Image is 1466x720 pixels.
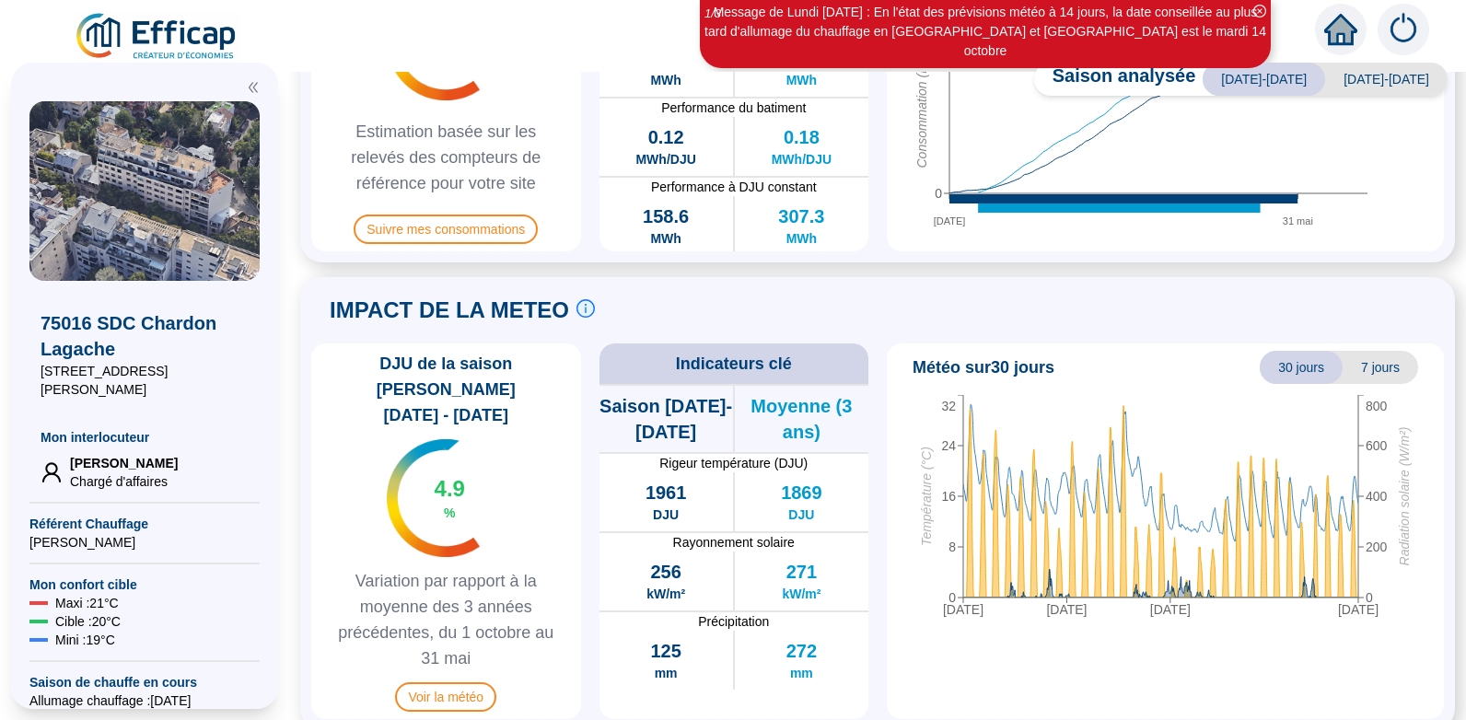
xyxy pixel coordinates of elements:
[935,186,942,201] tspan: 0
[786,638,817,664] span: 272
[941,438,956,453] tspan: 24
[1253,5,1266,17] span: close-circle
[704,6,721,20] i: 1 / 3
[41,310,249,362] span: 75016 SDC Chardon Lagache
[646,480,687,505] span: 1961
[29,575,260,594] span: Mon confort cible
[1338,602,1379,617] tspan: [DATE]
[29,691,260,710] span: Allumage chauffage : [DATE]
[444,504,455,522] span: %
[650,71,681,89] span: MWh
[319,351,574,428] span: DJU de la saison [PERSON_NAME] [DATE] - [DATE]
[772,150,832,168] span: MWh/DJU
[648,124,684,150] span: 0.12
[55,612,121,631] span: Cible : 20 °C
[70,454,178,472] span: [PERSON_NAME]
[941,489,956,504] tspan: 16
[55,631,115,649] span: Mini : 19 °C
[599,99,869,117] span: Performance du batiment
[735,393,868,445] span: Moyenne (3 ans)
[599,612,869,631] span: Précipitation
[55,594,119,612] span: Maxi : 21 °C
[1343,351,1418,384] span: 7 jours
[653,505,679,524] span: DJU
[1325,63,1448,96] span: [DATE]-[DATE]
[41,461,63,483] span: user
[1324,13,1357,46] span: home
[41,428,249,447] span: Mon interlocuteur
[1397,427,1412,566] tspan: Radiation solaire (W/m²)
[786,71,817,89] span: MWh
[786,559,817,585] span: 271
[319,568,574,671] span: Variation par rapport à la moyenne des 3 années précédentes, du 1 octobre au 31 mai
[948,590,956,605] tspan: 0
[1046,602,1087,617] tspan: [DATE]
[782,585,820,603] span: kW/m²
[599,454,869,472] span: Rigeur température (DJU)
[650,638,681,664] span: 125
[1366,489,1388,504] tspan: 400
[643,203,689,229] span: 158.6
[948,540,956,554] tspan: 8
[703,3,1268,61] div: Message de Lundi [DATE] : En l'état des prévisions météo à 14 jours, la date conseillée au plus t...
[1150,602,1191,617] tspan: [DATE]
[781,480,822,505] span: 1869
[1366,399,1388,413] tspan: 800
[1283,215,1313,226] tspan: 31 mai
[1203,63,1325,96] span: [DATE]-[DATE]
[41,362,249,399] span: [STREET_ADDRESS][PERSON_NAME]
[1366,438,1388,453] tspan: 600
[70,472,178,491] span: Chargé d'affaires
[247,81,260,94] span: double-left
[29,515,260,533] span: Référent Chauffage
[1378,4,1429,55] img: alerts
[778,203,824,229] span: 307.3
[635,150,695,168] span: MWh/DJU
[74,11,240,63] img: efficap energie logo
[435,474,465,504] span: 4.9
[655,664,678,682] span: mm
[599,533,869,552] span: Rayonnement solaire
[650,229,681,248] span: MWh
[354,215,538,244] span: Suivre mes consommations
[919,447,934,546] tspan: Température (°C)
[330,296,569,325] span: IMPACT DE LA METEO
[1034,63,1196,96] span: Saison analysée
[1260,351,1343,384] span: 30 jours
[788,505,814,524] span: DJU
[599,178,869,196] span: Performance à DJU constant
[650,559,681,585] span: 256
[941,399,956,413] tspan: 32
[576,299,595,318] span: info-circle
[934,215,966,226] tspan: [DATE]
[1366,590,1373,605] tspan: 0
[646,585,685,603] span: kW/m²
[29,533,260,552] span: [PERSON_NAME]
[395,682,496,712] span: Voir la météo
[914,40,929,168] tspan: Consommation (MWh)
[1366,540,1388,554] tspan: 200
[786,229,817,248] span: MWh
[29,673,260,691] span: Saison de chauffe en cours
[913,354,1054,380] span: Météo sur 30 jours
[319,119,574,196] span: Estimation basée sur les relevés des compteurs de référence pour votre site
[790,664,813,682] span: mm
[387,439,480,557] img: indicateur températures
[943,602,983,617] tspan: [DATE]
[784,124,820,150] span: 0.18
[599,393,733,445] span: Saison [DATE]-[DATE]
[676,351,792,377] span: Indicateurs clé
